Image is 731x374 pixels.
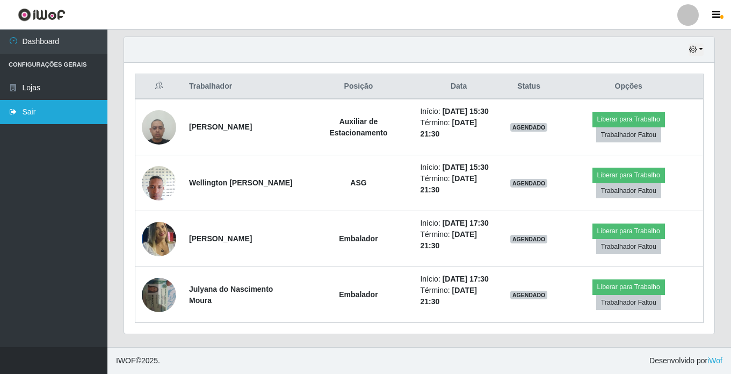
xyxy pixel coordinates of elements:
li: Início: [420,162,497,173]
time: [DATE] 15:30 [443,107,489,116]
img: CoreUI Logo [18,8,66,21]
strong: ASG [350,178,366,187]
li: Término: [420,117,497,140]
button: Trabalhador Faltou [596,127,661,142]
li: Início: [420,218,497,229]
span: AGENDADO [510,123,548,132]
time: [DATE] 17:30 [443,219,489,227]
button: Trabalhador Faltou [596,239,661,254]
li: Término: [420,285,497,307]
span: Desenvolvido por [649,355,722,366]
button: Liberar para Trabalho [592,224,665,239]
span: AGENDADO [510,179,548,188]
a: iWof [707,356,722,365]
span: © 2025 . [116,355,160,366]
img: 1752452635065.jpeg [142,272,176,318]
button: Liberar para Trabalho [592,279,665,294]
th: Opções [554,74,703,99]
strong: [PERSON_NAME] [189,123,252,131]
li: Término: [420,229,497,251]
li: Início: [420,274,497,285]
img: 1693507860054.jpeg [142,104,176,150]
strong: Auxiliar de Estacionamento [329,117,387,137]
button: Trabalhador Faltou [596,295,661,310]
strong: Wellington [PERSON_NAME] [189,178,293,187]
th: Status [504,74,554,99]
button: Liberar para Trabalho [592,112,665,127]
th: Posição [303,74,414,99]
button: Trabalhador Faltou [596,183,661,198]
time: [DATE] 17:30 [443,275,489,283]
li: Término: [420,173,497,196]
li: Início: [420,106,497,117]
span: AGENDADO [510,291,548,299]
button: Liberar para Trabalho [592,168,665,183]
strong: Embalador [339,290,378,299]
strong: Embalador [339,234,378,243]
th: Trabalhador [183,74,303,99]
strong: Julyana do Nascimento Moura [189,285,273,305]
img: 1741784309558.jpeg [142,160,176,206]
span: IWOF [116,356,136,365]
img: 1733239406405.jpeg [142,214,176,263]
th: Data [414,74,503,99]
span: AGENDADO [510,235,548,243]
strong: [PERSON_NAME] [189,234,252,243]
time: [DATE] 15:30 [443,163,489,171]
